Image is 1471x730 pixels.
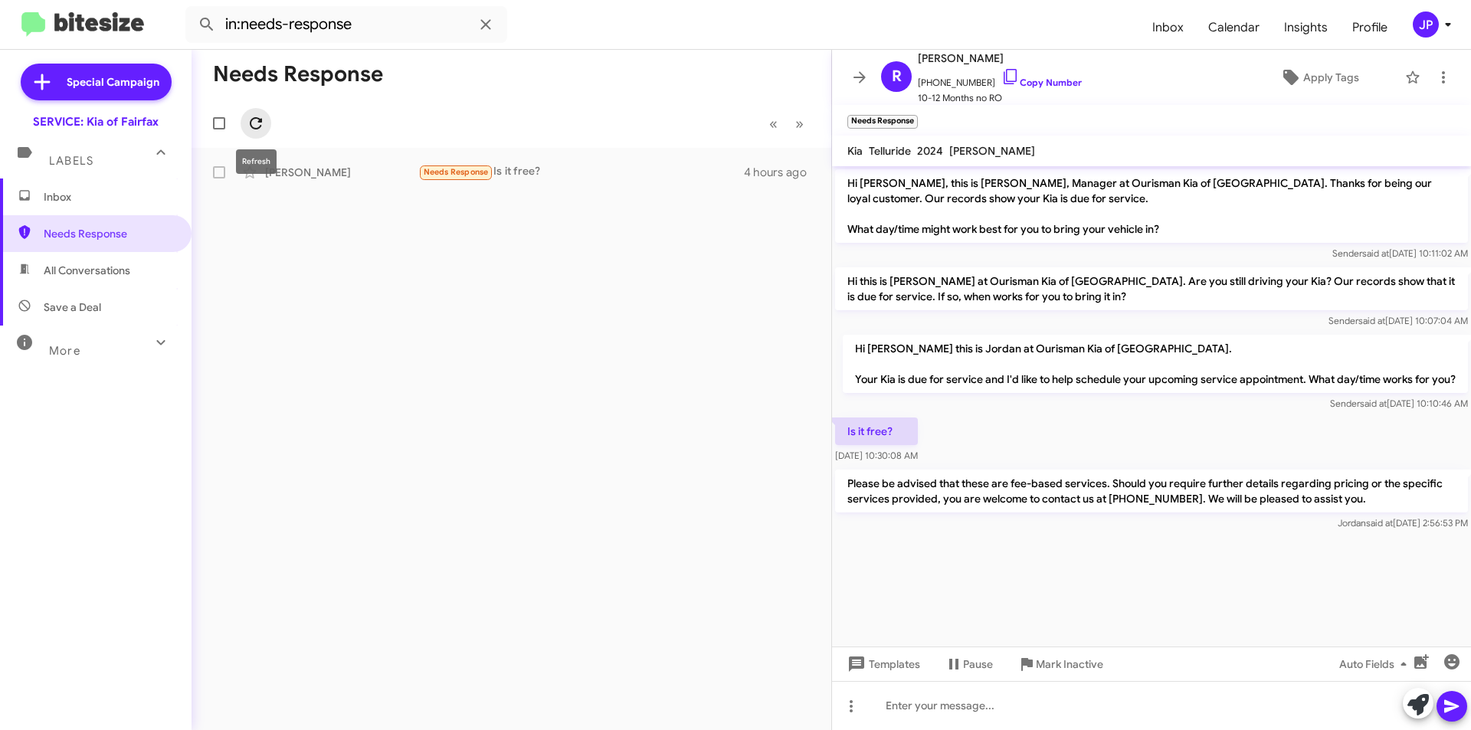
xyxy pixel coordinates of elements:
a: Insights [1272,5,1340,50]
div: JP [1413,11,1439,38]
button: JP [1400,11,1454,38]
button: Mark Inactive [1005,650,1116,678]
span: Pause [963,650,993,678]
span: Special Campaign [67,74,159,90]
div: SERVICE: Kia of Fairfax [33,114,159,129]
span: Templates [844,650,920,678]
p: Hi [PERSON_NAME] this is Jordan at Ourisman Kia of [GEOGRAPHIC_DATA]. Your Kia is due for service... [843,335,1468,393]
span: » [795,114,804,133]
div: Refresh [236,149,277,174]
span: Labels [49,154,93,168]
span: Sender [DATE] 10:11:02 AM [1332,247,1468,259]
span: Mark Inactive [1036,650,1103,678]
span: 2024 [917,144,943,158]
span: Sender [DATE] 10:07:04 AM [1328,315,1468,326]
span: said at [1362,247,1389,259]
button: Apply Tags [1240,64,1397,91]
span: All Conversations [44,263,130,278]
span: Sender [DATE] 10:10:46 AM [1330,398,1468,409]
span: Jordan [DATE] 2:56:53 PM [1338,517,1468,529]
div: [PERSON_NAME] [265,165,418,180]
a: Copy Number [1001,77,1082,88]
a: Inbox [1140,5,1196,50]
span: Needs Response [44,226,174,241]
span: R [892,64,902,89]
small: Needs Response [847,115,918,129]
span: said at [1360,398,1387,409]
a: Profile [1340,5,1400,50]
span: [PHONE_NUMBER] [918,67,1082,90]
span: Needs Response [424,167,489,177]
span: [DATE] 10:30:08 AM [835,450,918,461]
span: Apply Tags [1303,64,1359,91]
span: [PERSON_NAME] [949,144,1035,158]
span: Save a Deal [44,300,101,315]
button: Previous [760,108,787,139]
div: 4 hours ago [744,165,819,180]
a: Special Campaign [21,64,172,100]
p: Please be advised that these are fee-based services. Should you require further details regarding... [835,470,1468,512]
span: More [49,344,80,358]
span: « [769,114,778,133]
p: Hi [PERSON_NAME], this is [PERSON_NAME], Manager at Ourisman Kia of [GEOGRAPHIC_DATA]. Thanks for... [835,169,1468,243]
p: Is it free? [835,417,918,445]
button: Auto Fields [1327,650,1425,678]
span: Telluride [869,144,911,158]
button: Templates [832,650,932,678]
span: 10-12 Months no RO [918,90,1082,106]
nav: Page navigation example [761,108,813,139]
span: Inbox [44,189,174,205]
h1: Needs Response [213,62,383,87]
input: Search [185,6,507,43]
span: [PERSON_NAME] [918,49,1082,67]
a: Calendar [1196,5,1272,50]
span: Auto Fields [1339,650,1413,678]
span: Kia [847,144,863,158]
div: Is it free? [418,163,744,181]
button: Next [786,108,813,139]
p: Hi this is [PERSON_NAME] at Ourisman Kia of [GEOGRAPHIC_DATA]. Are you still driving your Kia? Ou... [835,267,1468,310]
span: said at [1358,315,1385,326]
button: Pause [932,650,1005,678]
span: said at [1366,517,1393,529]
